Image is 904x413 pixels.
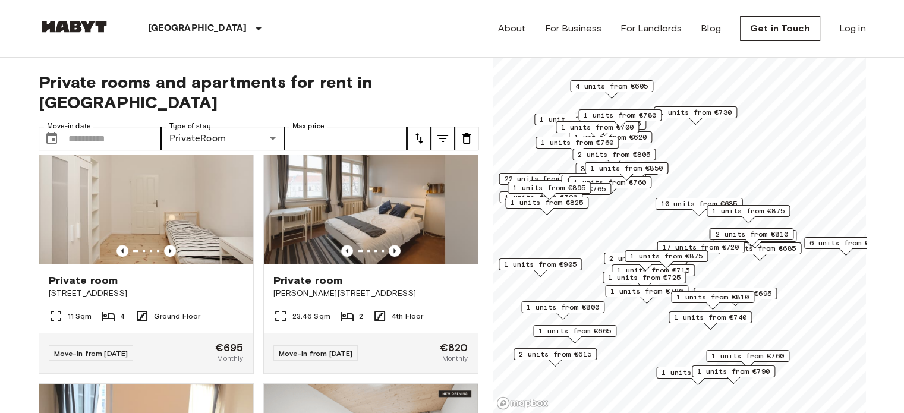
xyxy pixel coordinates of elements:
span: 2 units from €685 [723,243,796,254]
a: Log in [839,21,866,36]
div: Map marker [499,173,586,191]
span: 3 units from €650 [581,163,653,174]
span: 1 units from €740 [674,312,746,323]
span: 2 [359,311,363,321]
div: Map marker [534,114,618,132]
span: 1 units from €760 [711,351,784,361]
div: PrivateRoom [161,127,284,150]
div: Map marker [499,191,582,210]
span: 2 units from €810 [716,229,788,239]
span: Private room [273,273,343,288]
span: 3 units from €655 [568,118,641,129]
span: Private room [49,273,118,288]
div: Map marker [561,175,644,193]
div: Map marker [706,350,789,368]
span: 1 units from €825 [511,197,583,208]
label: Max price [292,121,325,131]
span: 1 units from €800 [527,302,599,313]
div: Map marker [556,121,639,140]
span: 1 units from €850 [590,163,663,174]
div: Map marker [570,80,653,99]
span: 1 units from €875 [630,251,703,261]
span: 1 units from €905 [504,259,577,270]
button: tune [431,127,455,150]
a: Blog [701,21,721,36]
span: 1 units from €780 [584,110,656,121]
span: 1 units from €760 [541,137,613,148]
span: 1 units from €620 [574,132,647,143]
span: 1 units from €810 [676,292,749,302]
div: Map marker [578,109,662,128]
span: 4 [120,311,125,321]
div: Map marker [710,228,793,247]
a: Marketing picture of unit DE-01-223-04MPrevious imagePrevious imagePrivate room[STREET_ADDRESS]11... [39,121,254,374]
span: 1 units from €765 [533,184,606,194]
button: tune [407,127,431,150]
div: Map marker [657,241,744,260]
span: 1 units from €730 [659,107,732,118]
div: Map marker [655,198,742,216]
span: 10 units from €665 [563,174,640,185]
span: [PERSON_NAME][STREET_ADDRESS] [273,288,468,299]
img: Marketing picture of unit DE-01-267-001-02H [264,121,478,264]
span: 1 units from €790 [697,366,770,377]
div: Map marker [671,291,754,310]
p: [GEOGRAPHIC_DATA] [148,21,247,36]
div: Map marker [709,228,792,247]
div: Map marker [528,183,611,201]
span: 4 units from €665 [534,181,607,191]
span: 1 units from €705 [566,175,639,186]
span: Move-in from [DATE] [279,349,353,358]
div: Map marker [654,106,737,125]
span: 1 units from €780 [610,286,683,297]
div: Map marker [694,288,777,306]
div: Map marker [558,174,645,192]
div: Map marker [605,285,688,304]
span: 2 units from €615 [519,349,591,360]
span: 1 units from €715 [617,265,689,276]
span: Private rooms and apartments for rent in [GEOGRAPHIC_DATA] [39,72,478,112]
span: 23.46 Sqm [292,311,330,321]
img: Habyt [39,21,110,33]
div: Map marker [529,180,612,198]
div: Map marker [604,253,687,271]
div: Map marker [572,149,656,167]
span: 6 units from €645 [809,238,882,248]
span: 1 units from €665 [538,326,611,336]
span: €695 [215,342,244,353]
span: Move-in from [DATE] [54,349,128,358]
div: Map marker [713,230,796,248]
div: Map marker [514,348,597,367]
button: Previous image [341,245,353,257]
a: About [498,21,526,36]
span: 11 Sqm [68,311,92,321]
a: Marketing picture of unit DE-01-267-001-02HPrevious imagePrevious imagePrivate room[PERSON_NAME][... [263,121,478,374]
div: Map marker [569,131,652,150]
span: Monthly [442,353,468,364]
a: Mapbox logo [496,396,549,410]
div: Map marker [603,272,686,290]
label: Type of stay [169,121,211,131]
span: 10 units from €635 [660,198,737,209]
div: Map marker [563,118,646,136]
div: Map marker [575,163,659,181]
div: Map marker [718,242,801,261]
div: Map marker [692,365,775,384]
button: tune [455,127,478,150]
div: Map marker [521,301,604,320]
div: Map marker [669,311,752,330]
span: 4 units from €605 [575,81,648,92]
span: 1 units from €725 [608,272,681,283]
label: Move-in date [47,121,91,131]
span: 1 units from €700 [561,122,634,133]
div: Map marker [533,325,616,343]
div: Map marker [508,182,591,200]
span: 1 units from €675 [662,367,734,378]
button: Choose date [40,127,64,150]
div: Map marker [804,237,887,256]
span: Monthly [217,353,243,364]
div: Map marker [707,205,790,223]
button: Previous image [116,245,128,257]
div: Map marker [505,197,588,215]
span: [STREET_ADDRESS] [49,288,244,299]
